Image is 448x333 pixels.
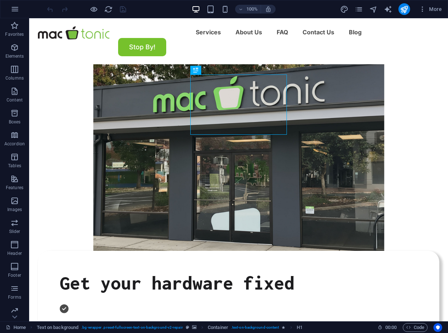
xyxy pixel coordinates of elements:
[81,323,183,332] span: . bg-wrapper .preset-fullscreen-text-on-background-v2-repair
[340,5,348,14] i: Design (Ctrl+Alt+Y)
[7,97,23,103] p: Content
[369,5,378,14] button: navigator
[8,163,21,169] p: Tables
[355,5,363,14] i: Pages (Ctrl+Alt+S)
[6,323,26,332] a: Click to cancel selection. Double-click to open Pages
[8,272,21,278] p: Footer
[355,5,363,14] button: pages
[433,323,442,332] button: Usercentrics
[37,323,303,332] nav: breadcrumb
[403,323,428,332] button: Code
[186,325,189,329] i: This element is a customizable preset
[4,141,25,147] p: Accordion
[37,323,79,332] span: Click to select. Double-click to edit
[8,294,21,300] p: Forms
[104,5,113,14] i: Reload page
[89,5,98,14] button: Click here to leave preview mode and continue editing
[378,323,397,332] h6: Session time
[9,229,20,234] p: Slider
[369,5,378,14] i: Navigator
[400,5,408,14] i: Publish
[7,207,22,213] p: Images
[235,5,261,14] button: 100%
[297,323,303,332] span: Click to select. Double-click to edit
[104,5,113,14] button: reload
[384,5,393,14] button: text_generator
[265,6,272,12] i: On resize automatically adjust zoom level to fit chosen device.
[398,3,410,15] button: publish
[384,5,392,14] i: AI Writer
[9,119,21,125] p: Boxes
[5,75,24,81] p: Columns
[6,185,23,191] p: Features
[246,5,258,14] h6: 100%
[5,53,24,59] p: Elements
[406,323,424,332] span: Code
[385,323,397,332] span: 00 00
[208,323,228,332] span: Click to select. Double-click to edit
[416,3,445,15] button: More
[5,31,24,37] p: Favorites
[340,5,349,14] button: design
[192,325,196,329] i: This element contains a background
[7,250,22,256] p: Header
[419,5,442,13] span: More
[231,323,279,332] span: . text-on-background-content
[390,325,391,330] span: :
[282,325,285,329] i: Element contains an animation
